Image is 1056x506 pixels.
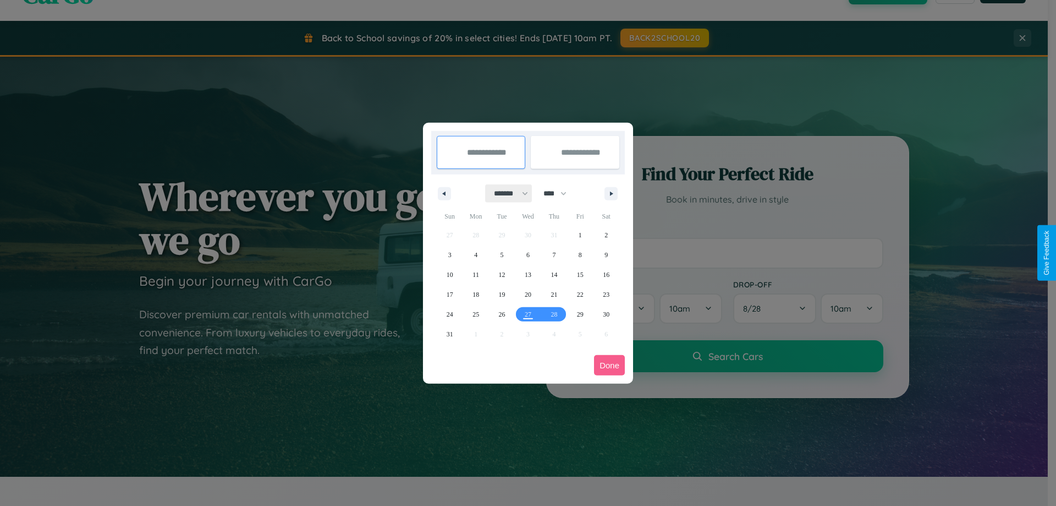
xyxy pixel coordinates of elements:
[472,304,479,324] span: 25
[472,265,479,285] span: 11
[499,304,505,324] span: 26
[515,208,541,225] span: Wed
[515,245,541,265] button: 6
[447,304,453,324] span: 24
[525,304,531,324] span: 27
[447,265,453,285] span: 10
[551,304,557,324] span: 28
[437,265,463,285] button: 10
[515,285,541,304] button: 20
[541,304,567,324] button: 28
[593,225,619,245] button: 2
[437,208,463,225] span: Sun
[447,324,453,344] span: 31
[499,285,505,304] span: 19
[1043,231,1050,275] div: Give Feedback
[567,225,593,245] button: 1
[577,265,584,285] span: 15
[472,285,479,304] span: 18
[594,355,625,376] button: Done
[567,304,593,324] button: 29
[593,304,619,324] button: 30
[541,245,567,265] button: 7
[604,245,608,265] span: 9
[437,324,463,344] button: 31
[448,245,452,265] span: 3
[474,245,477,265] span: 4
[525,265,531,285] span: 13
[463,265,488,285] button: 11
[515,265,541,285] button: 13
[551,285,557,304] span: 21
[489,285,515,304] button: 19
[567,245,593,265] button: 8
[447,285,453,304] span: 17
[437,245,463,265] button: 3
[489,245,515,265] button: 5
[463,304,488,324] button: 25
[437,304,463,324] button: 24
[501,245,504,265] span: 5
[593,265,619,285] button: 16
[541,265,567,285] button: 14
[526,245,530,265] span: 6
[579,245,582,265] span: 8
[463,285,488,304] button: 18
[463,208,488,225] span: Mon
[463,245,488,265] button: 4
[515,304,541,324] button: 27
[567,208,593,225] span: Fri
[577,304,584,324] span: 29
[437,285,463,304] button: 17
[593,285,619,304] button: 23
[567,265,593,285] button: 15
[593,245,619,265] button: 9
[577,285,584,304] span: 22
[541,208,567,225] span: Thu
[489,265,515,285] button: 12
[603,265,609,285] span: 16
[499,265,505,285] span: 12
[489,208,515,225] span: Tue
[593,208,619,225] span: Sat
[551,265,557,285] span: 14
[489,304,515,324] button: 26
[541,285,567,304] button: 21
[525,285,531,304] span: 20
[579,225,582,245] span: 1
[552,245,555,265] span: 7
[604,225,608,245] span: 2
[603,304,609,324] span: 30
[567,285,593,304] button: 22
[603,285,609,304] span: 23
